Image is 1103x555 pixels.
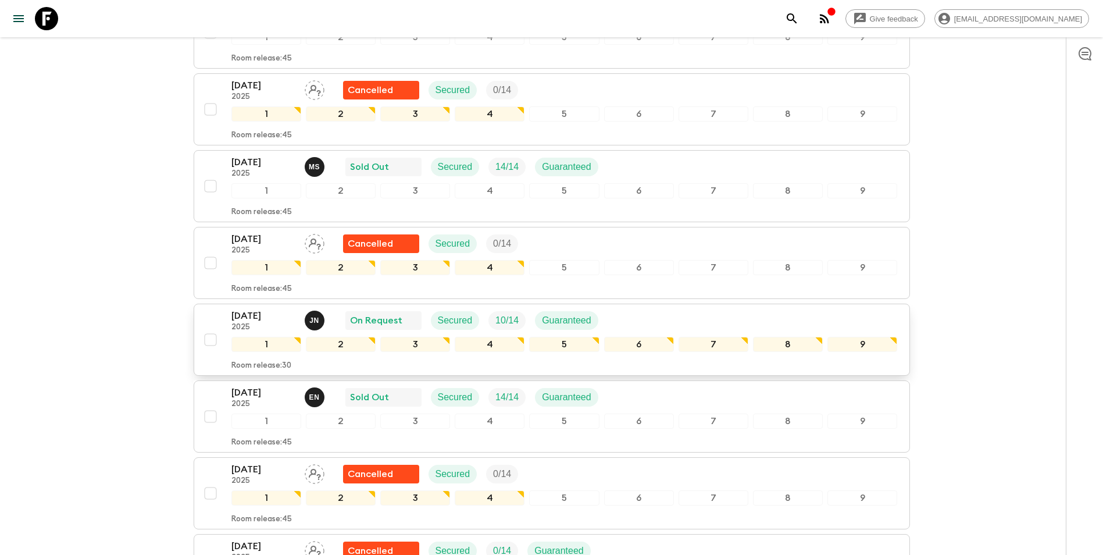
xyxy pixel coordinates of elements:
[231,92,295,102] p: 2025
[488,158,526,176] div: Trip Fill
[306,183,376,198] div: 2
[231,438,292,447] p: Room release: 45
[431,388,480,407] div: Secured
[231,490,301,506] div: 1
[780,7,804,30] button: search adventures
[231,515,292,524] p: Room release: 45
[231,208,292,217] p: Room release: 45
[231,309,295,323] p: [DATE]
[948,15,1088,23] span: [EMAIL_ADDRESS][DOMAIN_NAME]
[380,106,450,122] div: 3
[486,81,518,99] div: Trip Fill
[827,30,897,45] div: 9
[305,84,324,93] span: Assign pack leader
[309,162,320,172] p: M S
[231,476,295,486] p: 2025
[495,314,519,328] p: 10 / 14
[231,260,301,275] div: 1
[350,160,389,174] p: Sold Out
[231,232,295,246] p: [DATE]
[679,260,748,275] div: 7
[350,314,402,328] p: On Request
[529,260,599,275] div: 5
[305,237,324,247] span: Assign pack leader
[7,7,30,30] button: menu
[827,337,897,352] div: 9
[438,390,473,404] p: Secured
[679,183,748,198] div: 7
[231,54,292,63] p: Room release: 45
[306,414,376,429] div: 2
[380,30,450,45] div: 3
[679,490,748,506] div: 7
[231,361,291,371] p: Room release: 30
[348,237,393,251] p: Cancelled
[380,414,450,429] div: 3
[305,387,327,407] button: EN
[380,260,450,275] div: 3
[305,161,327,170] span: Magda Sotiriadis
[231,106,301,122] div: 1
[493,467,511,481] p: 0 / 14
[529,414,599,429] div: 5
[679,337,748,352] div: 7
[231,337,301,352] div: 1
[436,237,470,251] p: Secured
[438,314,473,328] p: Secured
[455,183,524,198] div: 4
[231,400,295,409] p: 2025
[604,106,674,122] div: 6
[827,414,897,429] div: 9
[604,30,674,45] div: 6
[455,260,524,275] div: 4
[488,388,526,407] div: Trip Fill
[380,337,450,352] div: 3
[542,160,591,174] p: Guaranteed
[309,316,319,325] p: J N
[863,15,924,23] span: Give feedback
[455,337,524,352] div: 4
[455,30,524,45] div: 4
[495,160,519,174] p: 14 / 14
[343,234,419,253] div: Flash Pack cancellation
[827,183,897,198] div: 9
[438,160,473,174] p: Secured
[305,391,327,400] span: Estel Nikolaidi
[455,414,524,429] div: 4
[231,169,295,179] p: 2025
[753,414,823,429] div: 8
[231,79,295,92] p: [DATE]
[380,183,450,198] div: 3
[753,490,823,506] div: 8
[306,260,376,275] div: 2
[455,490,524,506] div: 4
[529,337,599,352] div: 5
[380,490,450,506] div: 3
[429,234,477,253] div: Secured
[231,414,301,429] div: 1
[194,457,910,529] button: [DATE]2025Assign pack leaderFlash Pack cancellationSecuredTrip Fill123456789Room release:45
[542,314,591,328] p: Guaranteed
[495,390,519,404] p: 14 / 14
[305,545,324,554] span: Assign pack leader
[436,467,470,481] p: Secured
[429,81,477,99] div: Secured
[194,227,910,299] button: [DATE]2025Assign pack leaderFlash Pack cancellationSecuredTrip Fill123456789Room release:45
[348,83,393,97] p: Cancelled
[305,468,324,477] span: Assign pack leader
[231,155,295,169] p: [DATE]
[604,260,674,275] div: 6
[306,490,376,506] div: 2
[306,106,376,122] div: 2
[604,337,674,352] div: 6
[431,158,480,176] div: Secured
[934,9,1089,28] div: [EMAIL_ADDRESS][DOMAIN_NAME]
[486,234,518,253] div: Trip Fill
[231,246,295,255] p: 2025
[436,83,470,97] p: Secured
[604,183,674,198] div: 6
[305,157,327,177] button: MS
[231,284,292,294] p: Room release: 45
[194,380,910,453] button: [DATE]2025Estel NikolaidiSold OutSecuredTrip FillGuaranteed123456789Room release:45
[231,386,295,400] p: [DATE]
